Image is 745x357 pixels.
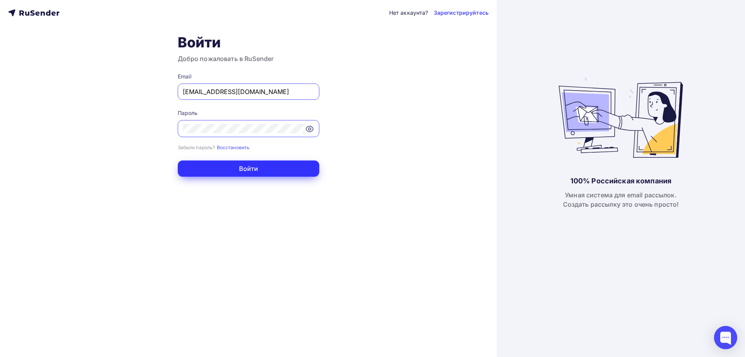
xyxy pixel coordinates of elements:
a: Зарегистрируйтесь [434,9,489,17]
small: Забыли пароль? [178,145,215,150]
div: Email [178,73,319,80]
h3: Добро пожаловать в RuSender [178,54,319,63]
input: Укажите свой email [183,87,314,96]
button: Войти [178,160,319,177]
h1: Войти [178,34,319,51]
a: Восстановить [217,144,250,150]
div: Умная система для email рассылок. Создать рассылку это очень просто! [563,190,679,209]
div: Нет аккаунта? [389,9,428,17]
div: 100% Российская компания [570,176,671,186]
div: Пароль [178,109,319,117]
